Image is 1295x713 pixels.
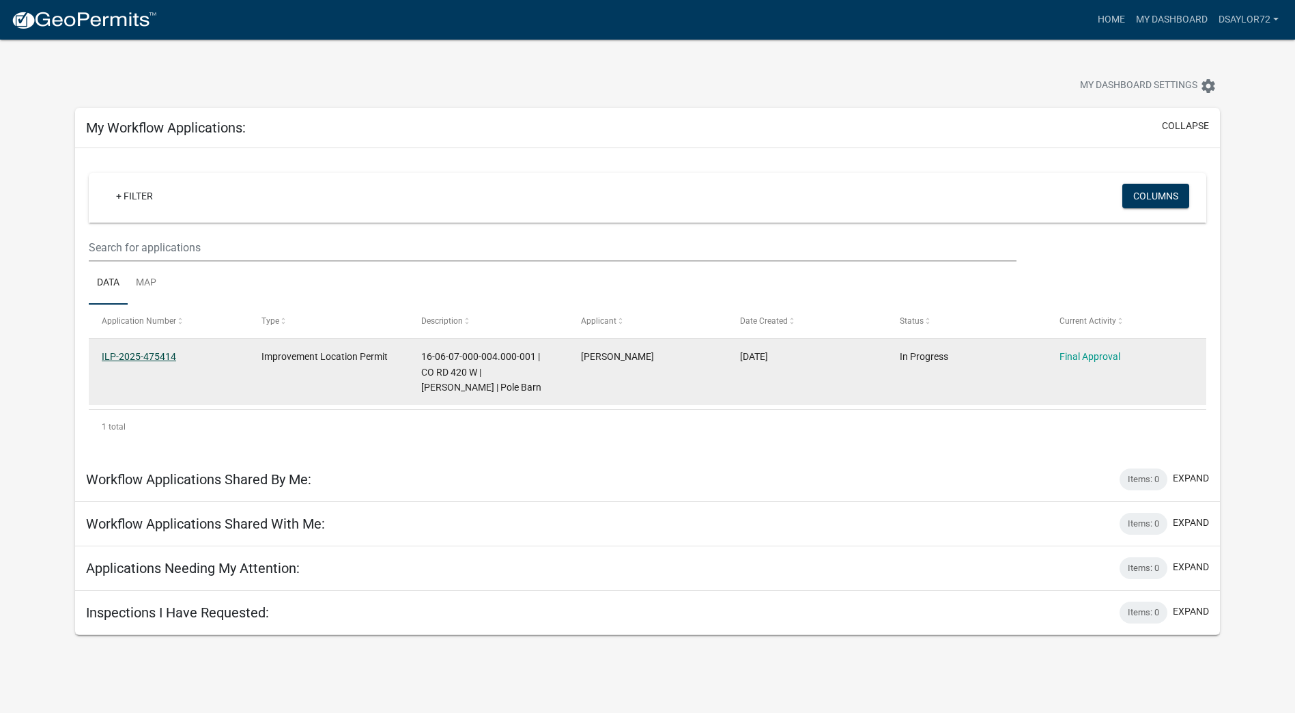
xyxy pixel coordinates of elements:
[887,305,1047,337] datatable-header-cell: Status
[1173,560,1209,574] button: expand
[1173,604,1209,619] button: expand
[86,471,311,488] h5: Workflow Applications Shared By Me:
[75,148,1220,458] div: collapse
[1059,351,1120,362] a: Final Approval
[421,351,541,393] span: 16-06-07-000-004.000-001 | CO RD 420 W | Darrell Saylor | Pole Barn
[102,351,176,362] a: ILP-2025-475414
[261,351,388,362] span: Improvement Location Permit
[89,305,248,337] datatable-header-cell: Application Number
[727,305,887,337] datatable-header-cell: Date Created
[1069,72,1227,99] button: My Dashboard Settingssettings
[408,305,568,337] datatable-header-cell: Description
[86,604,269,621] h5: Inspections I Have Requested:
[421,316,463,326] span: Description
[261,316,279,326] span: Type
[1213,7,1284,33] a: Dsaylor72
[89,262,128,305] a: Data
[86,516,325,532] h5: Workflow Applications Shared With Me:
[1200,78,1216,94] i: settings
[581,351,654,362] span: Darrell Saylor
[1092,7,1130,33] a: Home
[128,262,165,305] a: Map
[1162,119,1209,133] button: collapse
[89,234,1016,262] input: Search for applications
[1120,557,1167,579] div: Items: 0
[1122,184,1189,208] button: Columns
[567,305,727,337] datatable-header-cell: Applicant
[105,184,164,208] a: + Filter
[1120,513,1167,535] div: Items: 0
[581,316,616,326] span: Applicant
[900,351,948,362] span: In Progress
[740,316,788,326] span: Date Created
[1059,316,1116,326] span: Current Activity
[740,351,768,362] span: 09/08/2025
[1120,469,1167,490] div: Items: 0
[89,410,1206,444] div: 1 total
[1047,305,1206,337] datatable-header-cell: Current Activity
[1130,7,1213,33] a: My Dashboard
[1080,78,1197,94] span: My Dashboard Settings
[900,316,924,326] span: Status
[86,560,300,576] h5: Applications Needing My Attention:
[248,305,408,337] datatable-header-cell: Type
[1173,471,1209,486] button: expand
[102,316,176,326] span: Application Number
[86,120,246,136] h5: My Workflow Applications:
[1173,516,1209,530] button: expand
[1120,602,1167,624] div: Items: 0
